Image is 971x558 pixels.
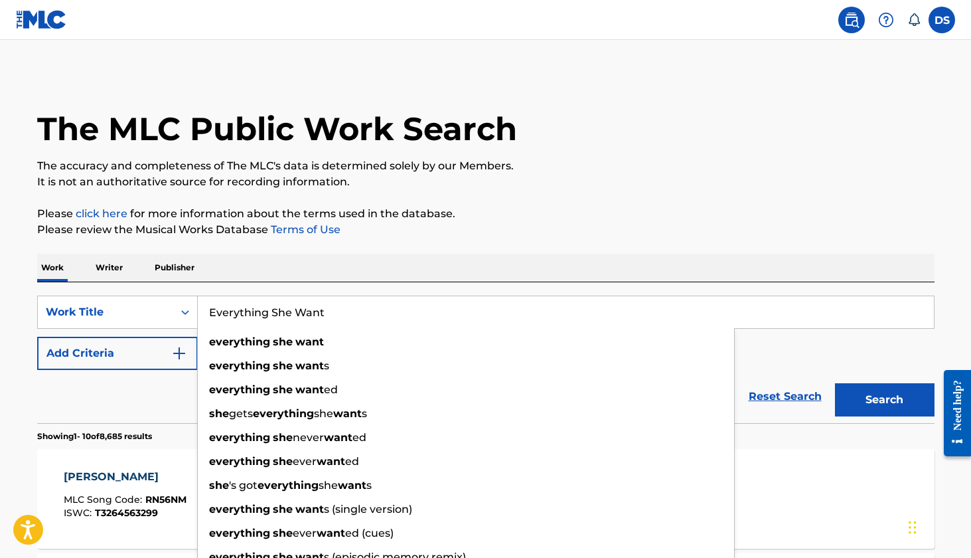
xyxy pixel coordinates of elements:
[16,10,67,29] img: MLC Logo
[273,431,293,444] strong: she
[878,12,894,28] img: help
[273,527,293,539] strong: she
[92,254,127,282] p: Writer
[295,335,324,348] strong: want
[46,304,165,320] div: Work Title
[64,494,145,506] span: MLC Song Code :
[209,455,270,468] strong: everything
[273,455,293,468] strong: she
[838,7,865,33] a: Public Search
[293,455,317,468] span: ever
[324,503,412,515] span: s (single version)
[37,109,517,149] h1: The MLC Public Work Search
[324,431,352,444] strong: want
[209,335,270,348] strong: everything
[37,337,198,370] button: Add Criteria
[934,359,971,468] iframe: Resource Center
[64,507,95,519] span: ISWC :
[273,359,293,372] strong: she
[873,7,899,33] div: Help
[835,383,934,417] button: Search
[362,407,367,420] span: s
[151,254,198,282] p: Publisher
[909,508,917,547] div: Drag
[324,383,338,396] span: ed
[253,407,314,420] strong: everything
[317,527,345,539] strong: want
[37,158,934,174] p: The accuracy and completeness of The MLC's data is determined solely by our Members.
[37,254,68,282] p: Work
[37,206,934,222] p: Please for more information about the terms used in the database.
[907,13,921,27] div: Notifications
[295,359,324,372] strong: want
[229,479,258,492] span: 's got
[145,494,187,506] span: RN56NM
[333,407,362,420] strong: want
[844,12,859,28] img: search
[905,494,971,558] iframe: Chat Widget
[64,469,187,485] div: [PERSON_NAME]
[345,455,359,468] span: ed
[293,431,324,444] span: never
[37,430,152,442] p: Showing 1 - 10 of 8,685 results
[929,7,955,33] div: User Menu
[319,479,338,492] span: she
[209,479,229,492] strong: she
[209,383,270,396] strong: everything
[209,407,229,420] strong: she
[273,503,293,515] strong: she
[229,407,253,420] span: gets
[352,431,366,444] span: ed
[37,296,934,423] form: Search Form
[273,335,293,348] strong: she
[209,431,270,444] strong: everything
[295,503,324,515] strong: want
[37,174,934,190] p: It is not an authoritative source for recording information.
[345,527,394,539] span: ed (cues)
[324,359,329,372] span: s
[171,345,187,361] img: 9d2ae6d4665cec9f34b9.svg
[209,359,270,372] strong: everything
[209,503,270,515] strong: everything
[742,382,828,411] a: Reset Search
[293,527,317,539] span: ever
[37,222,934,238] p: Please review the Musical Works Database
[76,207,127,220] a: click here
[258,479,319,492] strong: everything
[273,383,293,396] strong: she
[95,507,158,519] span: T3264563299
[209,527,270,539] strong: everything
[366,479,372,492] span: s
[37,449,934,549] a: [PERSON_NAME]MLC Song Code:RN56NMISWC:T3264563299Writers (1)[PERSON_NAME]Recording Artists (0)Tot...
[338,479,366,492] strong: want
[314,407,333,420] span: she
[317,455,345,468] strong: want
[295,383,324,396] strong: want
[268,223,340,236] a: Terms of Use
